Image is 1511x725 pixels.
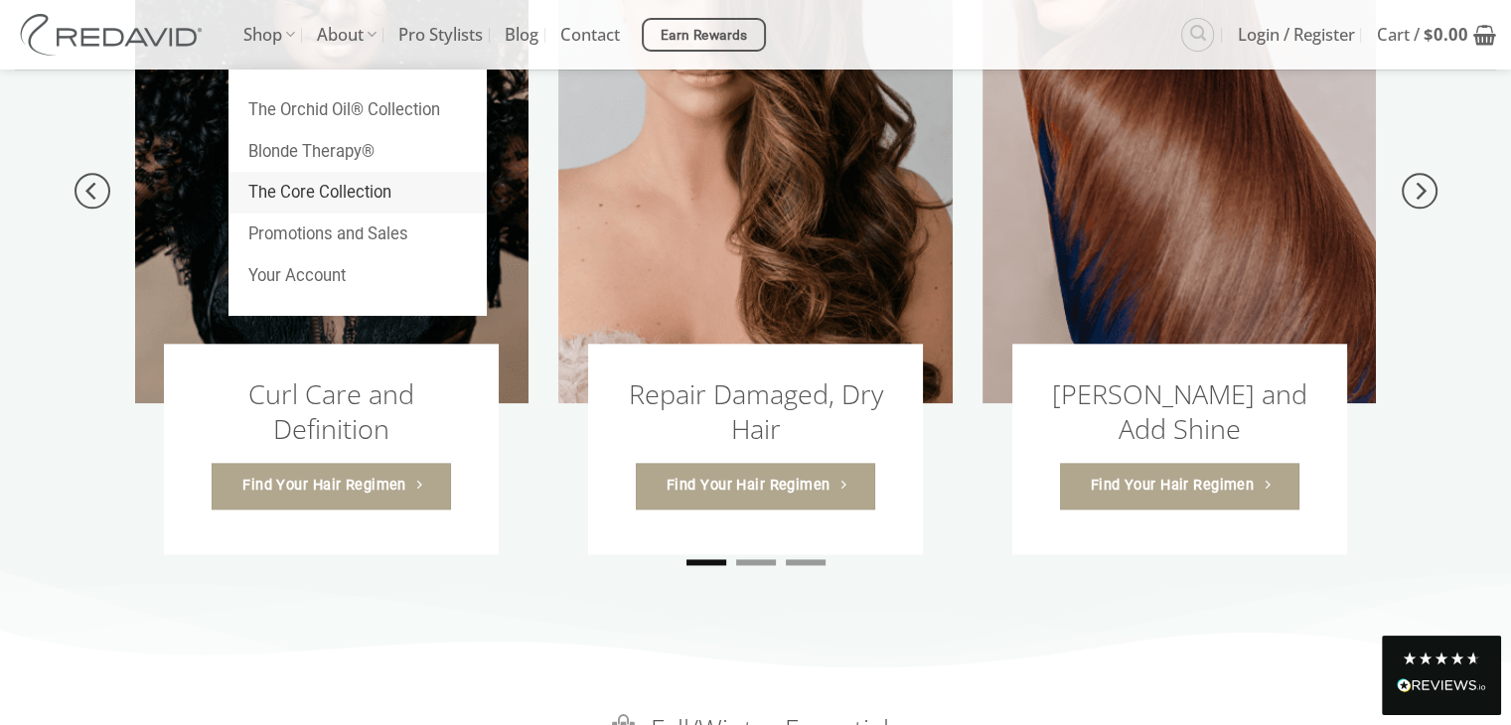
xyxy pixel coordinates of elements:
[667,474,831,497] span: Find Your Hair Regimen
[1042,376,1317,446] h3: [PERSON_NAME] and Add Shine
[1397,674,1486,700] div: Read All Reviews
[1424,23,1468,46] bdi: 0.00
[661,25,748,47] span: Earn Rewards
[1382,636,1501,715] div: Read All Reviews
[228,172,487,214] a: The Core Collection
[1402,651,1481,666] div: 4.8 Stars
[1060,463,1299,509] a: Find Your Hair Regimen
[1397,678,1486,692] img: REVIEWS.io
[194,376,469,446] h3: Curl Care and Definition
[1181,18,1214,51] a: Search
[228,214,487,255] a: Promotions and Sales
[228,255,487,297] a: Your Account
[1091,474,1255,497] span: Find Your Hair Regimen
[1238,10,1355,60] span: Login / Register
[642,18,766,52] a: Earn Rewards
[1424,23,1434,46] span: $
[618,376,893,446] h3: Repair Damaged, Dry Hair
[1377,10,1468,60] span: Cart /
[786,559,826,565] li: Page dot 3
[15,14,214,56] img: REDAVID Salon Products | United States
[736,559,776,565] li: Page dot 2
[75,112,110,269] button: Previous
[228,131,487,173] a: Blonde Therapy®
[636,463,875,509] a: Find Your Hair Regimen
[212,463,451,509] a: Find Your Hair Regimen
[242,474,406,497] span: Find Your Hair Regimen
[228,89,487,131] a: The Orchid Oil® Collection
[1402,112,1437,269] button: Next
[686,559,726,565] li: Page dot 1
